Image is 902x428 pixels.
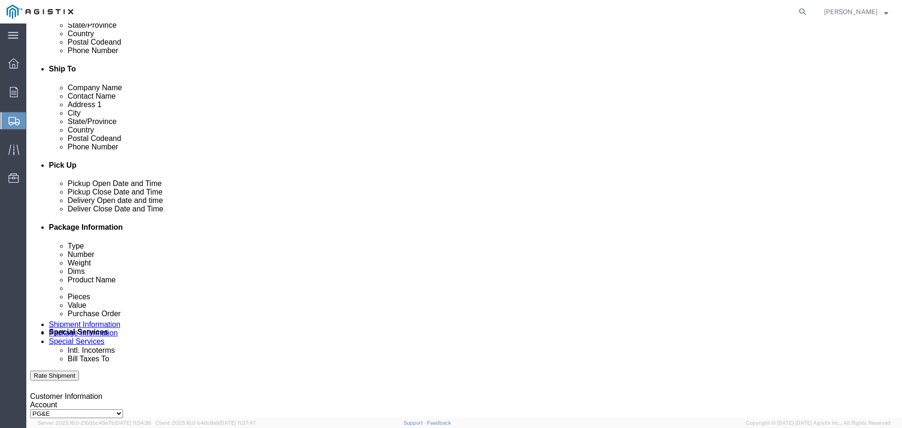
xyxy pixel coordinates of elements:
span: Client: 2025.16.0-b4dc8a9 [156,420,256,426]
img: logo [7,5,73,19]
iframe: FS Legacy Container [26,23,902,418]
span: [DATE] 11:54:36 [115,420,151,426]
a: Support [404,420,427,426]
span: Copyright © [DATE]-[DATE] Agistix Inc., All Rights Reserved [746,419,891,427]
span: [DATE] 11:37:47 [219,420,256,426]
span: Server: 2025.16.0-21b0bc45e7b [38,420,151,426]
span: Zachary Curliano [824,7,878,17]
button: [PERSON_NAME] [824,6,889,17]
a: Feedback [427,420,451,426]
